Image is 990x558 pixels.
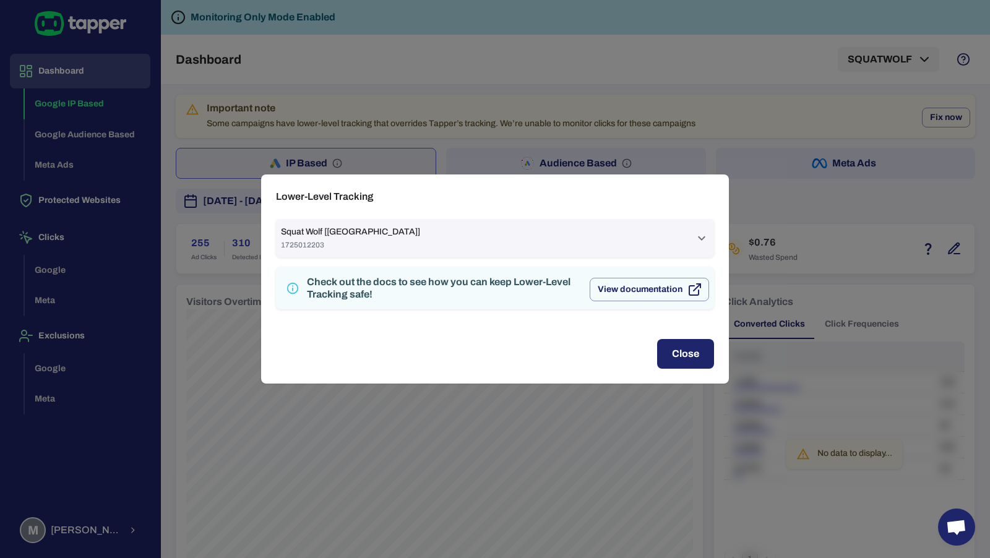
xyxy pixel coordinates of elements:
[276,219,714,257] div: Squat Wolf [[GEOGRAPHIC_DATA]]1725012203
[307,276,580,301] div: Check out the docs to see how you can keep Lower-Level Tracking safe!
[938,509,975,546] div: Open chat
[281,226,420,238] span: Squat Wolf [[GEOGRAPHIC_DATA]]
[261,174,729,219] h2: Lower-Level Tracking
[590,278,709,301] button: View documentation
[657,339,714,369] button: Close
[281,240,420,250] span: 1725012203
